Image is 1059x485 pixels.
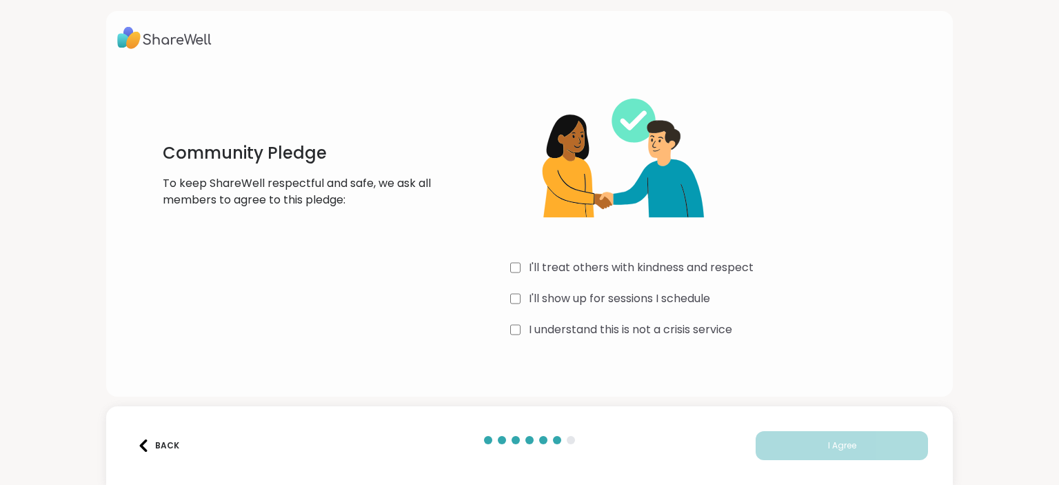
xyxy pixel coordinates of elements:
label: I'll treat others with kindness and respect [529,259,754,276]
label: I understand this is not a crisis service [529,321,732,338]
label: I'll show up for sessions I schedule [529,290,710,307]
img: ShareWell Logo [117,22,212,54]
div: Back [137,439,179,452]
span: I Agree [828,439,856,452]
h1: Community Pledge [163,142,438,164]
p: To keep ShareWell respectful and safe, we ask all members to agree to this pledge: [163,175,438,208]
button: I Agree [756,431,928,460]
button: Back [131,431,186,460]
